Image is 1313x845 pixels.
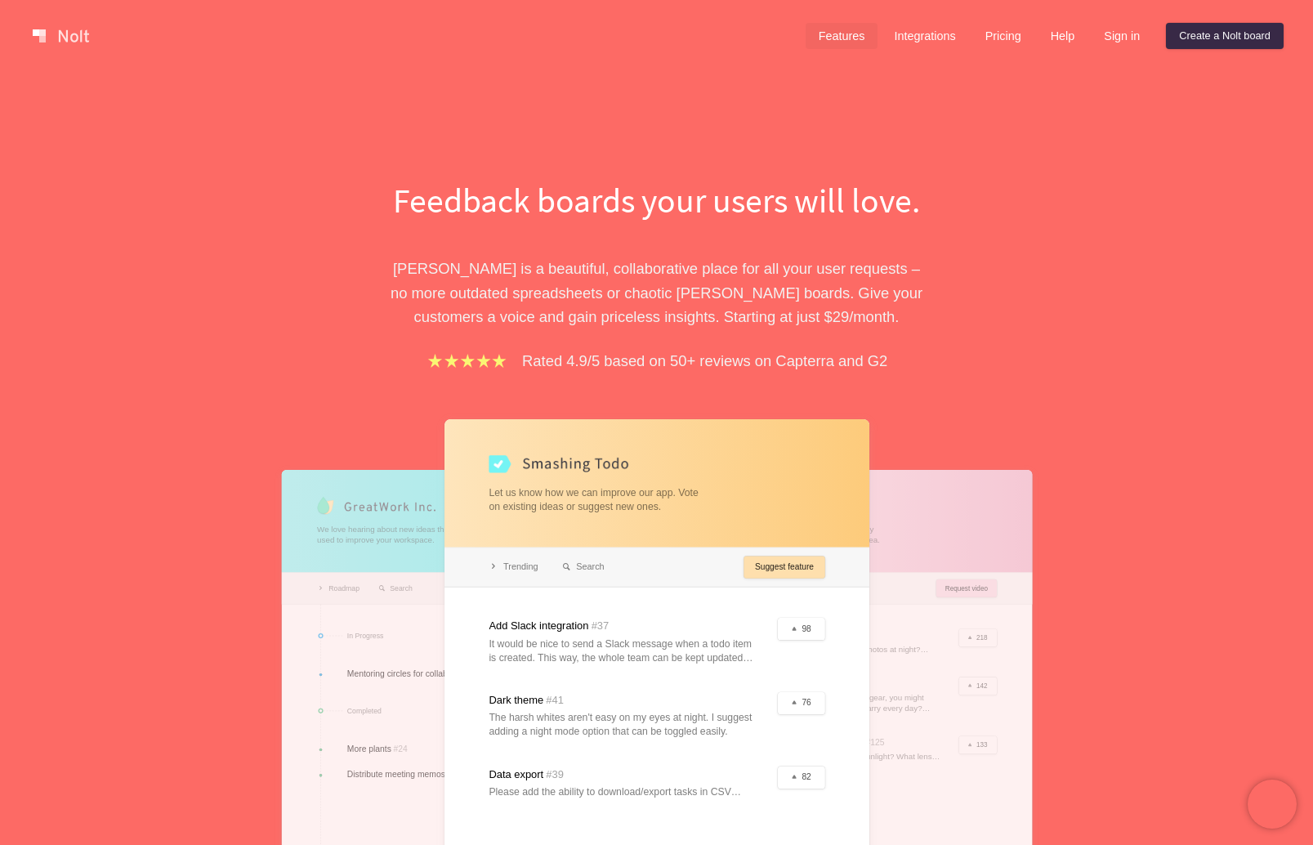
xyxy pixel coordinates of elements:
a: Integrations [881,23,968,49]
a: Help [1038,23,1088,49]
p: [PERSON_NAME] is a beautiful, collaborative place for all your user requests – no more outdated s... [375,257,939,329]
img: stars.b067e34983.png [426,351,509,370]
iframe: Chatra live chat [1248,780,1297,829]
a: Create a Nolt board [1166,23,1284,49]
h1: Feedback boards your users will love. [375,177,939,224]
a: Features [806,23,878,49]
p: Rated 4.9/5 based on 50+ reviews on Capterra and G2 [522,349,887,373]
a: Sign in [1091,23,1153,49]
a: Pricing [972,23,1034,49]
